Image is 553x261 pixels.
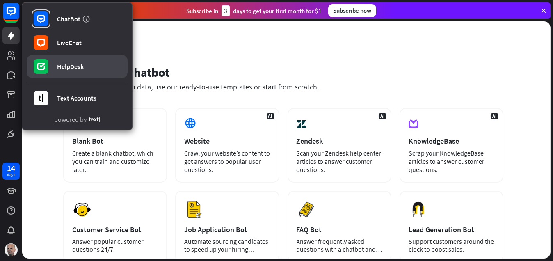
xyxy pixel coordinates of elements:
[72,225,158,234] div: Customer Service Bot
[72,149,158,174] div: Create a blank chatbot, which you can train and customize later.
[297,149,382,174] div: Scan your Zendesk help center articles to answer customer questions.
[297,225,382,234] div: FAQ Bot
[2,163,20,180] a: 14 days
[72,238,158,253] div: Answer popular customer questions 24/7.
[267,113,274,119] span: AI
[297,136,382,146] div: Zendesk
[184,149,270,174] div: Crawl your website’s content to get answers to popular user questions.
[7,3,31,28] button: Open LiveChat chat widget
[72,136,158,146] div: Blank Bot
[222,5,230,16] div: 3
[409,225,494,234] div: Lead Generation Bot
[491,113,498,119] span: AI
[7,172,15,178] div: days
[297,238,382,253] div: Answer frequently asked questions with a chatbot and save your time.
[184,136,270,146] div: Website
[186,5,322,16] div: Subscribe in days to get your first month for $1
[379,113,386,119] span: AI
[409,136,494,146] div: KnowledgeBase
[184,225,270,234] div: Job Application Bot
[409,238,494,253] div: Support customers around the clock to boost sales.
[63,64,503,80] div: Set up your chatbot
[63,82,503,92] div: Train your chatbot with data, use our ready-to-use templates or start from scratch.
[409,149,494,174] div: Scrap your KnowledgeBase articles to answer customer questions.
[7,165,15,172] div: 14
[184,238,270,253] div: Automate sourcing candidates to speed up your hiring process.
[328,4,376,17] div: Subscribe now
